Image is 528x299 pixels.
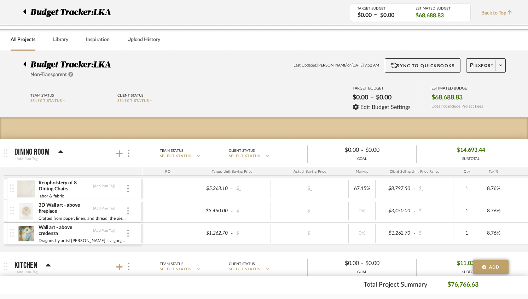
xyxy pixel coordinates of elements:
[160,261,183,267] div: Team Status
[308,270,416,275] div: GOAL
[93,228,116,233] div: (Add Plan Tag)
[431,86,483,91] div: ESTIMATED BUDGET
[364,280,427,290] p: Total Project Summary
[378,228,412,238] div: $1,262.70
[17,203,35,220] img: 5a69c9f6-97de-4bd4-b69b-37edbe433565_50x50.jpg
[127,35,160,45] a: Upload History
[378,184,412,194] div: $8,797.50
[351,206,373,216] div: 0%
[38,180,91,192] div: Reupholstery of 8 Dining Chairs
[229,267,261,272] span: SELECT STATUS
[351,184,373,194] div: 67.15%
[363,145,411,156] div: $0.00
[230,208,234,215] span: -
[482,184,505,194] div: 8.76%
[447,280,478,290] p: $76,766.63
[229,148,255,154] div: Client Status
[417,184,451,194] div: $_
[290,228,329,238] div: $_
[30,6,93,19] span: Budget Tracker:
[93,184,116,189] div: (Add Plan Tag)
[489,264,500,270] span: Add
[457,156,485,162] div: SUBTOTAL
[38,202,91,215] div: 3D Wall art - above fireplace
[361,259,363,268] span: -
[93,61,111,69] span: LKA
[93,6,114,19] p: LKA
[290,206,329,216] div: $_
[195,228,230,238] div: $1,262.70
[195,184,230,194] div: $5,263.10
[117,99,149,103] span: SELECT STATUS
[482,228,505,238] div: 8.76%
[14,269,40,275] div: (Add Plan Tag)
[355,11,374,19] div: $0.00
[10,207,14,214] img: vertical-grip.svg
[314,258,361,269] div: $0.00
[294,63,317,69] span: Last Updated:
[347,63,352,69] span: on
[10,229,14,237] img: vertical-grip.svg
[385,58,461,73] button: Sync to QuickBooks
[38,215,126,222] div: Crafted from paper, linen, and thread, the piece forms a beautiful, textural wreath with stunning...
[308,156,416,162] div: GOAL
[38,192,64,200] div: labor & fabric
[160,267,192,272] span: SELECT STATUS
[230,185,234,192] span: -
[271,167,349,176] div: Actual Buying Price
[456,228,478,238] div: 1
[127,207,129,214] img: 3dots-v.svg
[370,93,374,104] span: –
[4,149,7,157] img: grip.svg
[466,58,506,73] button: Export
[482,206,505,216] div: 8.76%
[127,185,129,192] img: 3dots-v.svg
[160,148,183,154] div: Team Status
[457,258,485,269] span: $11,030.30
[128,263,129,270] img: 3dots-v.svg
[14,156,40,162] div: (Add Plan Tag)
[374,11,377,19] span: –
[374,92,394,104] div: $0.00
[431,104,483,109] span: Does not include Project Fees
[360,104,411,110] span: Edit Budget Settings
[357,6,405,11] div: TARGET BUDGET
[4,167,528,252] div: Dining Room(Add Plan Tag)Team StatusSELECT STATUSClient StatusSELECT STATUS$0.00-$0.00GOAL$14,693...
[38,237,126,244] div: Dragons by artist [PERSON_NAME] is a gorgeous abstract work printed on canvas that showcases an e...
[193,167,271,176] div: Target Unit Buying Price
[456,206,478,216] div: 1
[417,228,451,238] div: $_
[363,258,411,269] div: $0.00
[349,167,376,176] div: Markup
[378,11,396,19] div: $0.00
[480,167,507,176] div: Tax %
[30,72,67,77] span: Non-Transparent
[376,167,453,176] div: Client Selling Unit Price Range
[290,184,329,194] div: $_
[470,63,494,74] span: Export
[38,224,91,237] div: Wall art - above credenza
[317,63,347,69] span: [PERSON_NAME]
[127,230,129,237] img: 3dots-v.svg
[378,206,412,216] div: $3,450.00
[352,63,379,69] span: [DATE] 9:52 AM
[14,261,37,270] p: Kitchen
[417,206,451,216] div: $_
[4,263,7,270] img: grip.svg
[160,154,192,159] span: SELECT STATUS
[30,99,62,103] span: SELECT STATUS
[30,61,93,69] span: Budget Tracker:
[412,208,417,215] span: -
[234,228,269,238] div: $_
[128,150,129,157] img: 3dots-v.svg
[229,261,255,267] div: Client Status
[17,180,35,197] img: 4760acc2-36a0-45fd-898d-c07f43a6b6d2_50x50.jpg
[93,206,116,211] div: (Add Plan Tag)
[353,86,411,91] div: TARGET BUDGET
[361,146,363,155] span: -
[234,184,269,194] div: $_
[11,35,35,45] a: All Projects
[230,230,234,237] span: -
[234,206,269,216] div: $_
[53,35,68,45] a: Library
